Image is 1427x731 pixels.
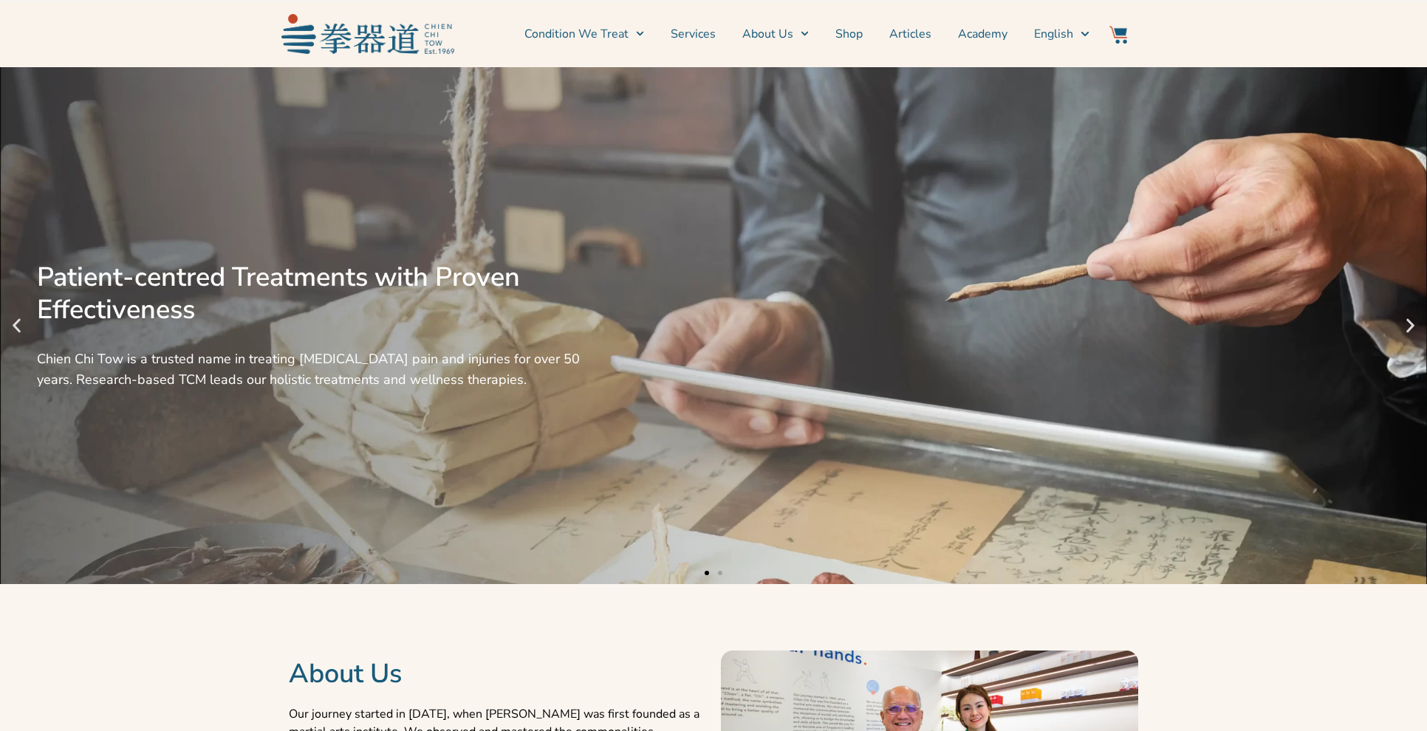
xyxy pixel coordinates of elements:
[37,261,592,326] div: Patient-centred Treatments with Proven Effectiveness
[742,16,809,52] a: About Us
[37,349,592,390] div: Chien Chi Tow is a trusted name in treating [MEDICAL_DATA] pain and injuries for over 50 years. R...
[289,658,706,690] h2: About Us
[524,16,644,52] a: Condition We Treat
[1109,26,1127,44] img: Website Icon-03
[718,571,722,575] span: Go to slide 2
[835,16,863,52] a: Shop
[1401,317,1420,335] div: Next slide
[705,571,709,575] span: Go to slide 1
[1034,16,1089,52] a: Switch to English
[1034,25,1073,43] span: English
[671,16,716,52] a: Services
[7,317,26,335] div: Previous slide
[889,16,931,52] a: Articles
[462,16,1089,52] nav: Menu
[958,16,1007,52] a: Academy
